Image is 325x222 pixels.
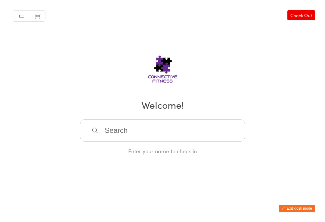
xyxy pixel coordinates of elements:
div: Enter your name to check in [80,147,245,155]
button: Exit kiosk mode [279,205,315,212]
input: Search [80,119,245,142]
img: Connective Fitness [129,44,197,89]
h2: Welcome! [6,98,319,111]
a: Check Out [287,10,315,20]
